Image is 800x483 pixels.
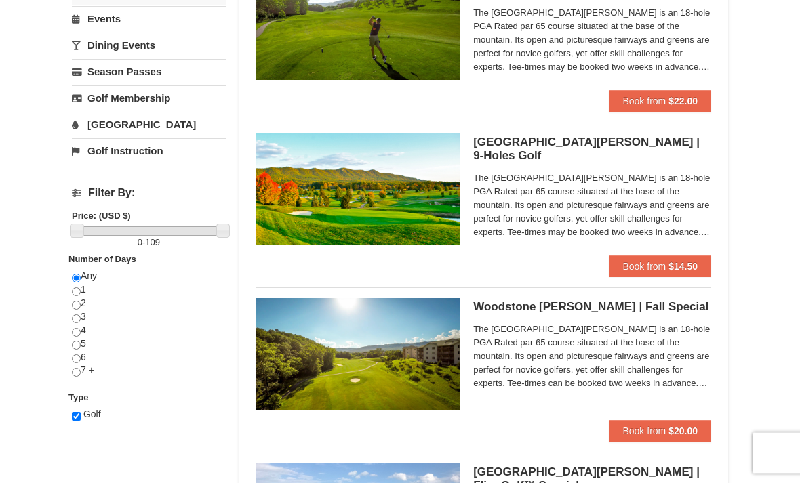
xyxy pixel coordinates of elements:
[668,426,698,437] strong: $20.00
[72,60,226,85] a: Season Passes
[138,238,142,248] span: 0
[83,409,101,420] span: Golf
[473,136,711,163] h5: [GEOGRAPHIC_DATA][PERSON_NAME] | 9-Holes Golf
[72,236,226,250] label: -
[68,255,136,265] strong: Number of Days
[609,421,711,442] button: Book from $20.00
[72,211,131,222] strong: Price: (USD $)
[68,393,88,403] strong: Type
[145,238,160,248] span: 109
[473,323,711,391] span: The [GEOGRAPHIC_DATA][PERSON_NAME] is an 18-hole PGA Rated par 65 course situated at the base of ...
[72,33,226,58] a: Dining Events
[668,261,698,272] strong: $14.50
[622,261,666,272] span: Book from
[72,139,226,164] a: Golf Instruction
[72,270,226,392] div: Any 1 2 3 4 5 6 7 +
[256,299,460,410] img: #5 @ Woodstone Meadows GC
[72,7,226,32] a: Events
[72,112,226,138] a: [GEOGRAPHIC_DATA]
[72,188,226,200] h4: Filter By:
[72,86,226,111] a: Golf Membership
[609,91,711,112] button: Book from $22.00
[622,426,666,437] span: Book from
[473,7,711,75] span: The [GEOGRAPHIC_DATA][PERSON_NAME] is an 18-hole PGA Rated par 65 course situated at the base of ...
[256,134,460,245] img: 6619859-87-49ad91d4.jpg
[668,96,698,107] strong: $22.00
[622,96,666,107] span: Book from
[473,301,711,314] h5: Woodstone [PERSON_NAME] | Fall Special
[473,172,711,240] span: The [GEOGRAPHIC_DATA][PERSON_NAME] is an 18-hole PGA Rated par 65 course situated at the base of ...
[609,256,711,278] button: Book from $14.50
